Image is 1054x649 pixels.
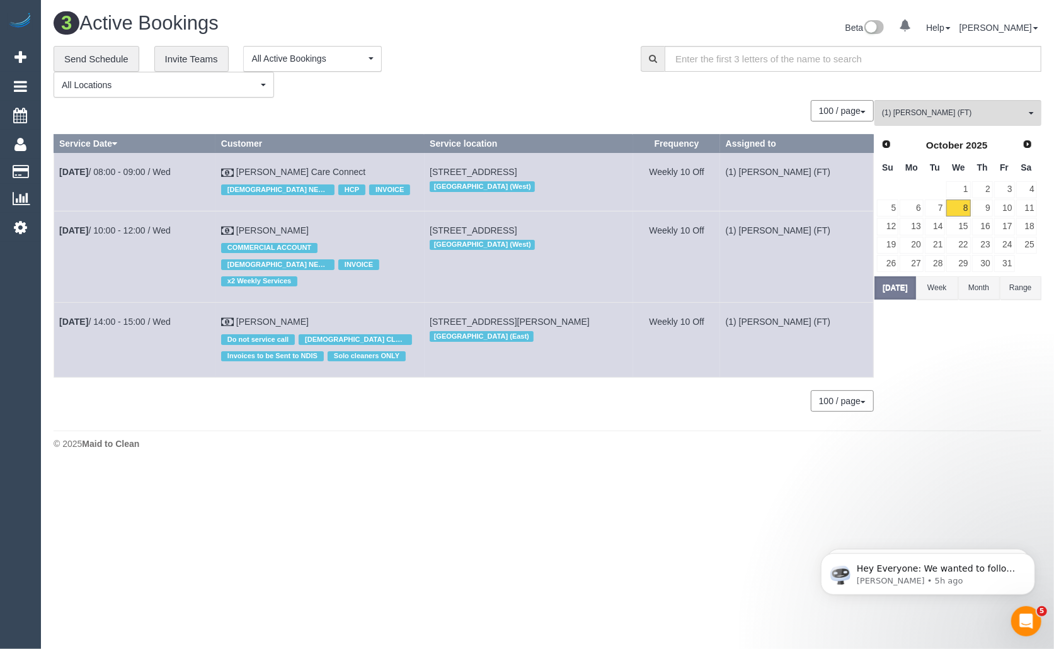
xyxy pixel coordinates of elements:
a: 18 [1016,218,1037,235]
img: New interface [863,20,884,37]
a: 10 [994,200,1015,217]
th: Assigned to [720,135,873,153]
button: Week [916,276,958,300]
a: 27 [900,255,923,272]
a: 8 [946,200,970,217]
i: Check Payment [221,227,234,235]
i: Check Payment [221,318,234,327]
a: Help [926,23,951,33]
div: Location [430,237,627,253]
a: 9 [972,200,993,217]
div: © 2025 [54,437,1041,450]
a: 24 [994,237,1015,254]
strong: Maid to Clean [82,439,139,449]
span: Prev [881,139,891,149]
ol: All Teams [874,100,1041,120]
span: [STREET_ADDRESS] [430,167,517,177]
span: [GEOGRAPHIC_DATA] (West) [430,181,535,191]
a: 22 [946,237,970,254]
span: Sunday [882,162,893,172]
td: Assigned to [720,153,873,211]
td: Customer [215,211,424,302]
span: INVOICE [338,259,379,269]
a: 6 [900,200,923,217]
a: 28 [925,255,946,272]
a: 26 [877,255,898,272]
td: Schedule date [54,303,216,378]
span: All Locations [62,79,258,91]
a: [DATE]/ 08:00 - 09:00 / Wed [59,167,171,177]
b: [DATE] [59,225,88,235]
span: Monday [905,162,918,172]
th: Service Date [54,135,216,153]
span: [DEMOGRAPHIC_DATA] NEEDED [221,184,335,195]
a: Invite Teams [154,46,229,72]
a: [DATE]/ 10:00 - 12:00 / Wed [59,225,171,235]
a: 2 [972,181,993,198]
span: [DEMOGRAPHIC_DATA] NEEDED [221,259,335,269]
button: 100 / page [811,390,874,412]
div: Location [430,328,627,344]
input: Enter the first 3 letters of the name to search [665,46,1041,72]
a: 14 [925,218,946,235]
span: [GEOGRAPHIC_DATA] (West) [430,240,535,250]
span: Invoices to be Sent to NDIS [221,351,324,361]
a: 16 [972,218,993,235]
a: 30 [972,255,993,272]
a: 11 [1016,200,1037,217]
a: 13 [900,218,923,235]
b: [DATE] [59,167,88,177]
a: 31 [994,255,1015,272]
span: [DEMOGRAPHIC_DATA] CLEANER ONLY [299,334,412,344]
th: Customer [215,135,424,153]
span: [STREET_ADDRESS][PERSON_NAME] [430,317,590,327]
button: (1) [PERSON_NAME] (FT) [874,100,1041,126]
button: All Active Bookings [243,46,382,72]
a: 15 [946,218,970,235]
td: Assigned to [720,303,873,378]
td: Service location [425,153,633,211]
span: HCP [338,184,365,195]
p: Message from Ellie, sent 5h ago [55,48,217,60]
a: [DATE]/ 14:00 - 15:00 / Wed [59,317,171,327]
span: Thursday [977,162,988,172]
span: 5 [1037,606,1047,616]
button: Month [958,276,1000,300]
td: Assigned to [720,211,873,302]
span: Solo cleaners ONLY [328,351,406,361]
span: [GEOGRAPHIC_DATA] (East) [430,331,533,341]
td: Frequency [633,211,720,302]
div: Location [430,178,627,195]
button: 100 / page [811,100,874,121]
a: 29 [946,255,970,272]
span: (1) [PERSON_NAME] (FT) [882,108,1026,118]
span: Saturday [1021,162,1032,172]
button: Range [1000,276,1041,300]
a: Send Schedule [54,46,139,72]
td: Service location [425,211,633,302]
a: 21 [925,237,946,254]
span: 2025 [966,140,987,150]
a: 23 [972,237,993,254]
i: Check Payment [221,169,234,178]
a: 12 [877,218,898,235]
span: Friday [1000,162,1009,172]
h1: Active Bookings [54,13,538,34]
nav: Pagination navigation [811,100,874,121]
iframe: Intercom live chat [1011,606,1041,636]
span: All Active Bookings [251,52,365,65]
th: Service location [425,135,633,153]
span: October [926,140,963,150]
a: [PERSON_NAME] [236,225,309,235]
span: Tuesday [930,162,940,172]
button: All Locations [54,72,274,98]
td: Customer [215,303,424,378]
img: Automaid Logo [8,13,33,30]
span: Do not service call [221,334,295,344]
a: Prev [878,136,895,154]
span: Next [1022,139,1033,149]
a: 25 [1016,237,1037,254]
